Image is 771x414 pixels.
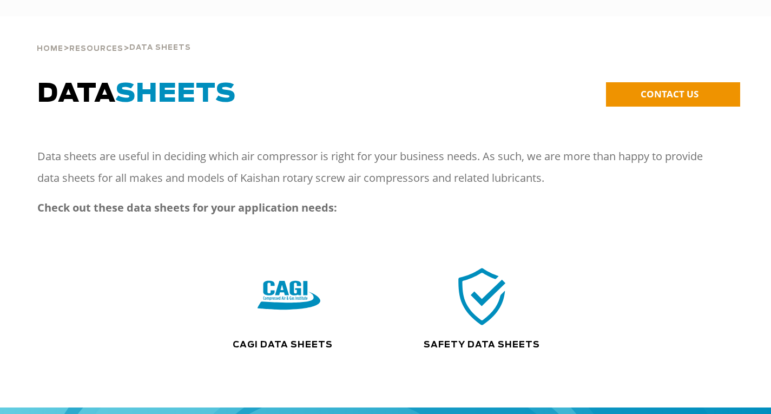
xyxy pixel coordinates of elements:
img: CAGI [258,265,320,328]
span: SHEETS [115,81,236,107]
span: CONTACT US [641,88,698,100]
span: Resources [69,45,123,52]
a: Safety Data Sheets [424,340,540,349]
a: Home [37,43,63,53]
div: safety icon [393,265,571,328]
div: CAGI [193,265,385,328]
a: CONTACT US [606,82,740,107]
span: Home [37,45,63,52]
span: DATA [37,81,236,107]
a: CAGI Data Sheets [233,340,333,349]
div: > > [37,16,191,57]
p: Data sheets are useful in deciding which air compressor is right for your business needs. As such... [37,146,714,189]
img: safety icon [451,265,513,328]
a: Resources [69,43,123,53]
strong: Check out these data sheets for your application needs: [37,200,337,215]
span: Data Sheets [129,44,191,51]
